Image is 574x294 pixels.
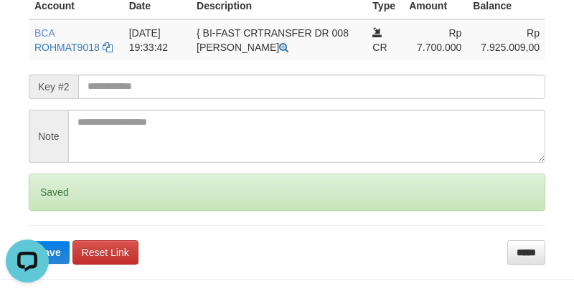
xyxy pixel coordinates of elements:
a: Copy ROHMAT9018 to clipboard [103,42,113,53]
td: Rp 7.700.000 [403,19,467,60]
div: Saved [29,174,545,211]
td: Rp 7.925.009,00 [467,19,545,60]
button: Open LiveChat chat widget [6,6,49,49]
td: [DATE] 19:33:42 [123,19,191,60]
span: Key #2 [29,75,78,99]
span: Save [37,247,61,258]
a: ROHMAT9018 [34,42,100,53]
span: CR [372,42,387,53]
td: { BI-FAST CRTRANSFER DR 008 [PERSON_NAME] [191,19,367,60]
span: Note [29,110,68,163]
span: BCA [34,27,55,39]
span: Reset Link [82,247,129,258]
a: Reset Link [72,240,138,265]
